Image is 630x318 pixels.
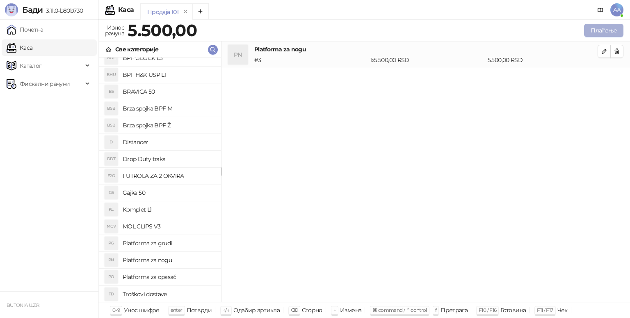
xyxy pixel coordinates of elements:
h4: Platforma za nogu [254,45,598,54]
div: KL [105,203,118,216]
div: TD [105,288,118,301]
div: BGL [105,51,118,65]
h4: BRAVICA 50 [123,85,215,98]
div: PO [105,270,118,283]
h4: Platforma za grudi [123,237,215,250]
div: Готовина [500,305,526,316]
h4: Platforma za opasač [123,270,215,283]
div: grid [99,58,221,302]
div: # 3 [253,55,368,65]
div: PN [228,45,248,65]
span: enter [171,307,183,313]
h4: Troškovi dostave [123,288,215,301]
div: G5 [105,186,118,199]
div: Сторно [302,305,322,316]
div: BSB [105,102,118,115]
img: Logo [5,3,18,16]
div: Све категорије [115,45,158,54]
strong: 5.500,00 [128,20,197,40]
div: Одабир артикла [233,305,280,316]
h4: Platforma za nogu [123,253,215,267]
span: + [333,307,336,313]
div: Продаја 101 [147,7,178,16]
button: Add tab [192,3,209,20]
a: Почетна [7,21,43,38]
div: Унос шифре [124,305,160,316]
div: Каса [118,7,134,13]
span: F10 / F16 [479,307,496,313]
button: Плаћање [584,24,623,37]
h4: Brza spojka BPF M [123,102,215,115]
h4: Gajka 50 [123,186,215,199]
div: DDT [105,152,118,166]
span: ↑/↓ [223,307,229,313]
span: F11 / F17 [537,307,553,313]
div: BHU [105,68,118,81]
h4: BPF H&K USP L1 [123,68,215,81]
div: PN [105,253,118,267]
button: remove [180,8,191,15]
div: Износ рачуна [103,22,126,39]
div: 5.500,00 RSD [486,55,599,65]
div: B5 [105,85,118,98]
div: Измена [340,305,361,316]
h4: BPF GLOCK L3 [123,51,215,65]
span: AA [610,3,623,16]
div: D [105,136,118,149]
div: Чек [557,305,568,316]
div: Претрага [441,305,468,316]
h4: Drop Duty traka [123,152,215,166]
h4: FUTROLA ZA 2 OKVIRA [123,169,215,182]
span: ⌘ command / ⌃ control [372,307,427,313]
span: Бади [22,5,43,15]
h4: Brza spojka BPF Ž [123,119,215,132]
span: ⌫ [291,307,297,313]
div: 1 x 5.500,00 RSD [368,55,486,65]
h4: Komplet L1 [123,203,215,216]
span: 3.11.0-b80b730 [43,7,83,14]
span: Фискални рачуни [20,76,70,92]
div: MCV [105,220,118,233]
span: 0-9 [112,307,120,313]
small: BUTONIA U.Z.R. [7,302,40,308]
a: Каса [7,39,32,56]
h4: Distancer [123,136,215,149]
div: BSB [105,119,118,132]
h4: MOL CLIPS V3 [123,220,215,233]
div: PG [105,237,118,250]
div: F2O [105,169,118,182]
a: Документација [594,3,607,16]
div: Потврди [187,305,212,316]
span: Каталог [20,58,42,74]
span: f [435,307,436,313]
